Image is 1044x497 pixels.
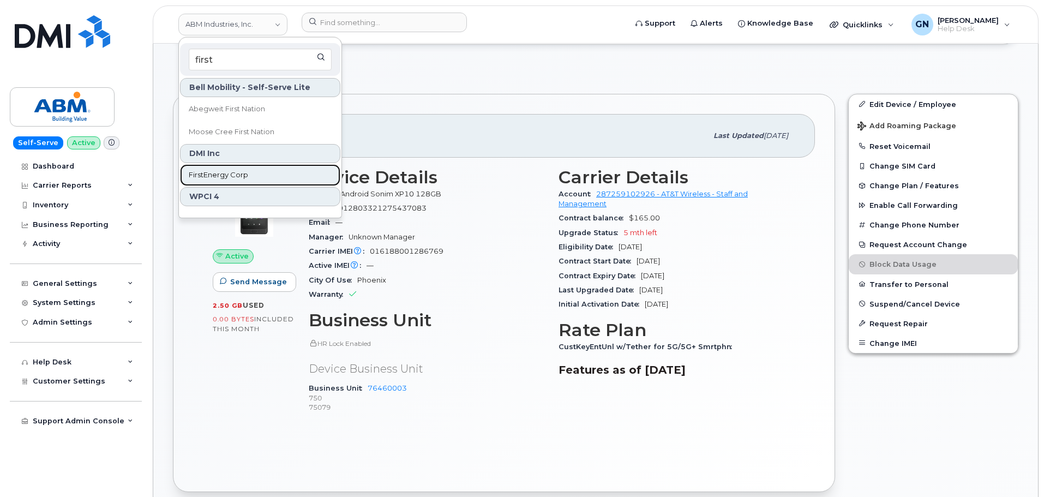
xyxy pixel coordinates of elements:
[173,61,235,81] button: Add Note
[849,235,1018,254] button: Request Account Change
[849,314,1018,333] button: Request Repair
[849,254,1018,274] button: Block Data Usage
[849,176,1018,195] button: Change Plan / Features
[904,14,1018,35] div: Geoffrey Newport
[302,13,467,32] input: Find something...
[559,286,639,294] span: Last Upgraded Date
[243,301,265,309] span: used
[559,167,795,187] h3: Carrier Details
[180,98,340,120] a: Abegweit First Nation
[349,233,415,241] span: Unknown Manager
[713,131,764,140] span: Last updated
[335,218,343,226] span: —
[309,310,545,330] h3: Business Unit
[849,333,1018,353] button: Change IMEI
[822,14,902,35] div: Quicklinks
[180,121,340,143] a: Moose Cree First Nation
[623,229,657,237] span: 5 mth left
[559,229,623,237] span: Upgrade Status
[849,136,1018,156] button: Reset Voicemail
[309,339,545,348] p: HR Lock Enabled
[559,257,637,265] span: Contract Start Date
[915,18,929,31] span: GN
[309,276,357,284] span: City Of Use
[849,294,1018,314] button: Suspend/Cancel Device
[869,201,958,209] span: Enable Call Forwarding
[747,18,813,29] span: Knowledge Base
[857,122,956,132] span: Add Roaming Package
[559,214,629,222] span: Contract balance
[629,214,660,222] span: $165.00
[938,25,999,33] span: Help Desk
[309,261,367,270] span: Active IMEI
[309,403,545,412] p: 75079
[559,243,619,251] span: Eligibility Date
[559,272,641,280] span: Contract Expiry Date
[189,170,248,181] span: FirstEnergy Corp
[645,18,675,29] span: Support
[628,13,683,34] a: Support
[849,274,1018,294] button: Transfer to Personal
[849,94,1018,114] a: Edit Device / Employee
[764,131,788,140] span: [DATE]
[639,286,663,294] span: [DATE]
[637,257,660,265] span: [DATE]
[309,233,349,241] span: Manager
[869,182,959,190] span: Change Plan / Features
[641,272,664,280] span: [DATE]
[309,361,545,377] p: Device Business Unit
[619,243,642,251] span: [DATE]
[309,218,335,226] span: Email
[180,144,340,163] div: DMI Inc
[180,78,340,97] div: Bell Mobility - Self-Serve Lite
[559,343,737,351] span: CustKeyEntUnl w/Tether for 5G/5G+ Smrtphn
[309,393,545,403] p: 750
[180,207,340,229] a: Chippewas of Rama First Nation
[309,290,349,298] span: Warranty
[843,20,883,29] span: Quicklinks
[559,190,596,198] span: Account
[357,276,386,284] span: Phoenix
[849,114,1018,136] button: Add Roaming Package
[368,384,407,392] a: 76460003
[559,300,645,308] span: Initial Activation Date
[559,190,748,208] a: 287259102926 - AT&T Wireless - Staff and Management
[213,315,294,333] span: included this month
[180,164,340,186] a: FirstEnergy Corp
[869,300,960,308] span: Suspend/Cancel Device
[189,213,301,224] span: Chippewas of Rama First Nation
[213,302,243,309] span: 2.50 GB
[559,320,795,340] h3: Rate Plan
[309,167,545,187] h3: Device Details
[328,204,427,212] span: 89012803321275437083
[189,127,274,137] span: Moose Cree First Nation
[645,300,668,308] span: [DATE]
[189,49,332,70] input: Search
[730,13,821,34] a: Knowledge Base
[938,16,999,25] span: [PERSON_NAME]
[180,187,340,206] div: WPCI 4
[189,104,265,115] span: Abegweit First Nation
[367,261,374,270] span: —
[213,315,254,323] span: 0.00 Bytes
[309,247,370,255] span: Carrier IMEI
[230,277,287,287] span: Send Message
[340,190,441,198] span: Android Sonim XP10 128GB
[178,14,287,35] a: ABM Industries, Inc.
[683,13,730,34] a: Alerts
[700,18,723,29] span: Alerts
[559,363,795,376] h3: Features as of [DATE]
[849,215,1018,235] button: Change Phone Number
[849,156,1018,176] button: Change SIM Card
[225,251,249,261] span: Active
[213,272,296,292] button: Send Message
[309,384,368,392] span: Business Unit
[370,247,443,255] span: 016188001286769
[849,195,1018,215] button: Enable Call Forwarding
